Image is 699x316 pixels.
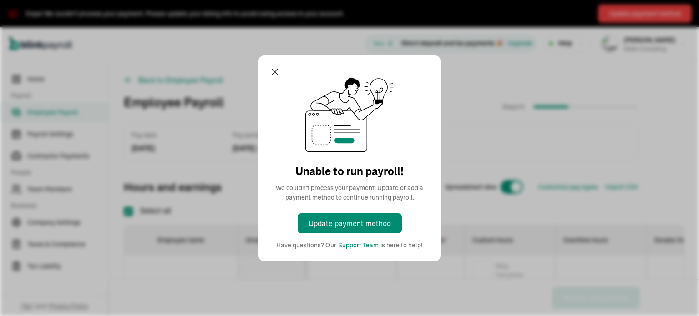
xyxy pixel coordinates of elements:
button: Support Team [338,241,379,250]
span: is here to help! [380,241,423,250]
button: Update payment method [298,213,402,233]
p: We couldn't process your payment. Update or add a payment method to continue running payroll. [269,183,430,202]
h2: Unable to run payroll! [269,163,430,180]
span: Have questions? Our [276,241,336,250]
div: Update payment method [309,218,391,229]
iframe: Chat Widget [653,272,699,316]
